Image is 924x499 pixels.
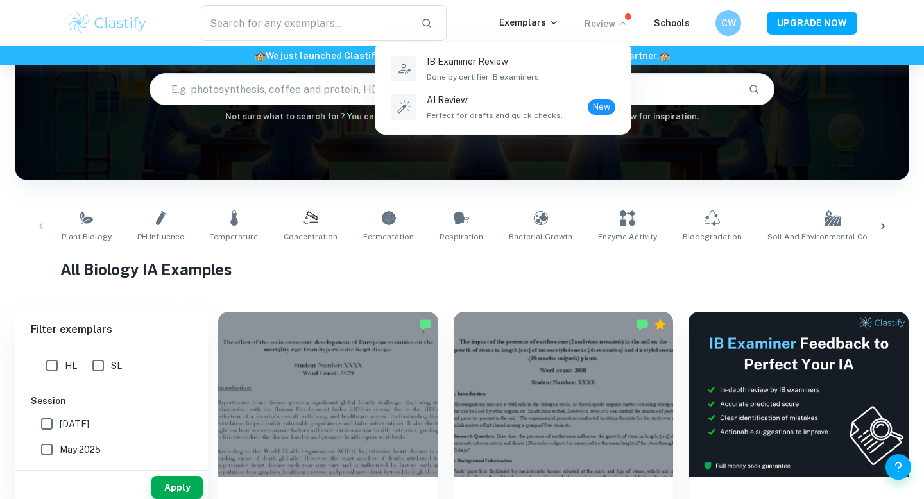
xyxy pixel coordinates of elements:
span: New [588,101,615,114]
p: IB Examiner Review [427,55,541,69]
a: AI ReviewPerfect for drafts and quick checks.New [388,90,618,124]
span: Perfect for drafts and quick checks. [427,110,563,121]
span: Done by certifier IB examiners. [427,71,541,83]
p: AI Review [427,93,563,107]
a: IB Examiner ReviewDone by certifier IB examiners. [388,52,618,85]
